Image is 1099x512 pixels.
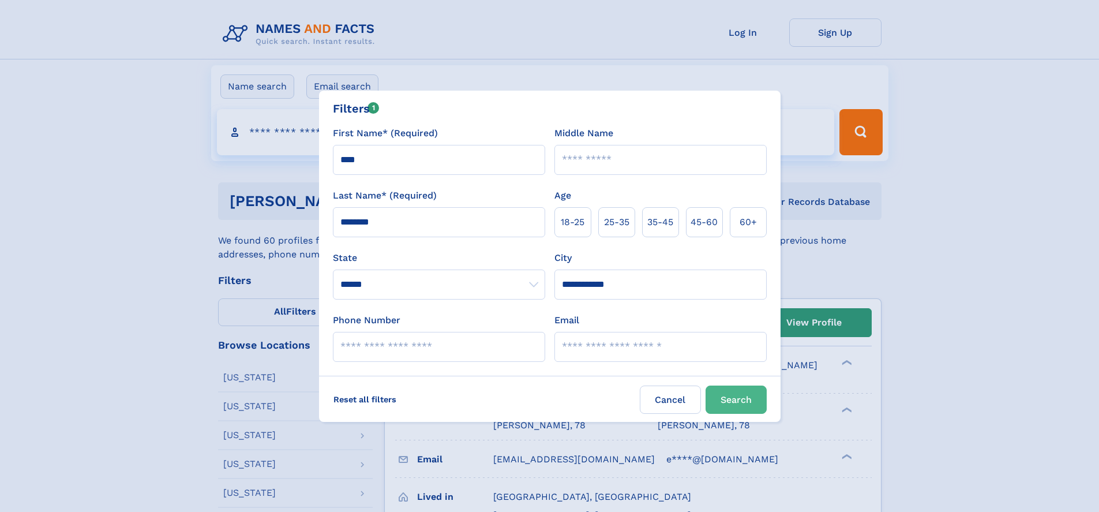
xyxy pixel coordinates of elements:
[333,189,437,203] label: Last Name* (Required)
[333,251,545,265] label: State
[561,215,584,229] span: 18‑25
[647,215,673,229] span: 35‑45
[333,313,400,327] label: Phone Number
[604,215,629,229] span: 25‑35
[554,313,579,327] label: Email
[640,386,701,414] label: Cancel
[554,126,613,140] label: Middle Name
[333,100,380,117] div: Filters
[554,189,571,203] label: Age
[554,251,572,265] label: City
[740,215,757,229] span: 60+
[333,126,438,140] label: First Name* (Required)
[706,386,767,414] button: Search
[691,215,718,229] span: 45‑60
[326,386,404,413] label: Reset all filters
